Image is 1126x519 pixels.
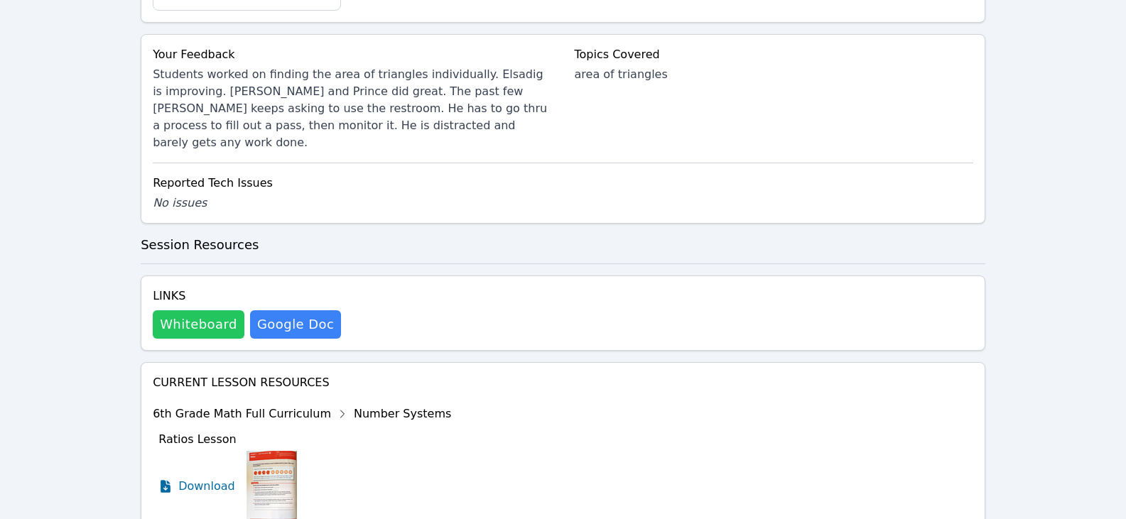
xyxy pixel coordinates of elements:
h3: Session Resources [141,235,985,255]
div: Your Feedback [153,46,551,63]
span: Ratios Lesson [158,432,237,446]
div: area of triangles [575,66,973,83]
div: 6th Grade Math Full Curriculum Number Systems [153,403,451,425]
span: No issues [153,196,207,209]
button: Whiteboard [153,310,244,339]
a: Google Doc [250,310,341,339]
h4: Links [153,288,341,305]
h4: Current Lesson Resources [153,374,973,391]
div: Topics Covered [575,46,973,63]
div: Students worked on finding the area of triangles individually. Elsadig is improving. [PERSON_NAME... [153,66,551,151]
div: Reported Tech Issues [153,175,973,192]
span: Download [178,478,235,495]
